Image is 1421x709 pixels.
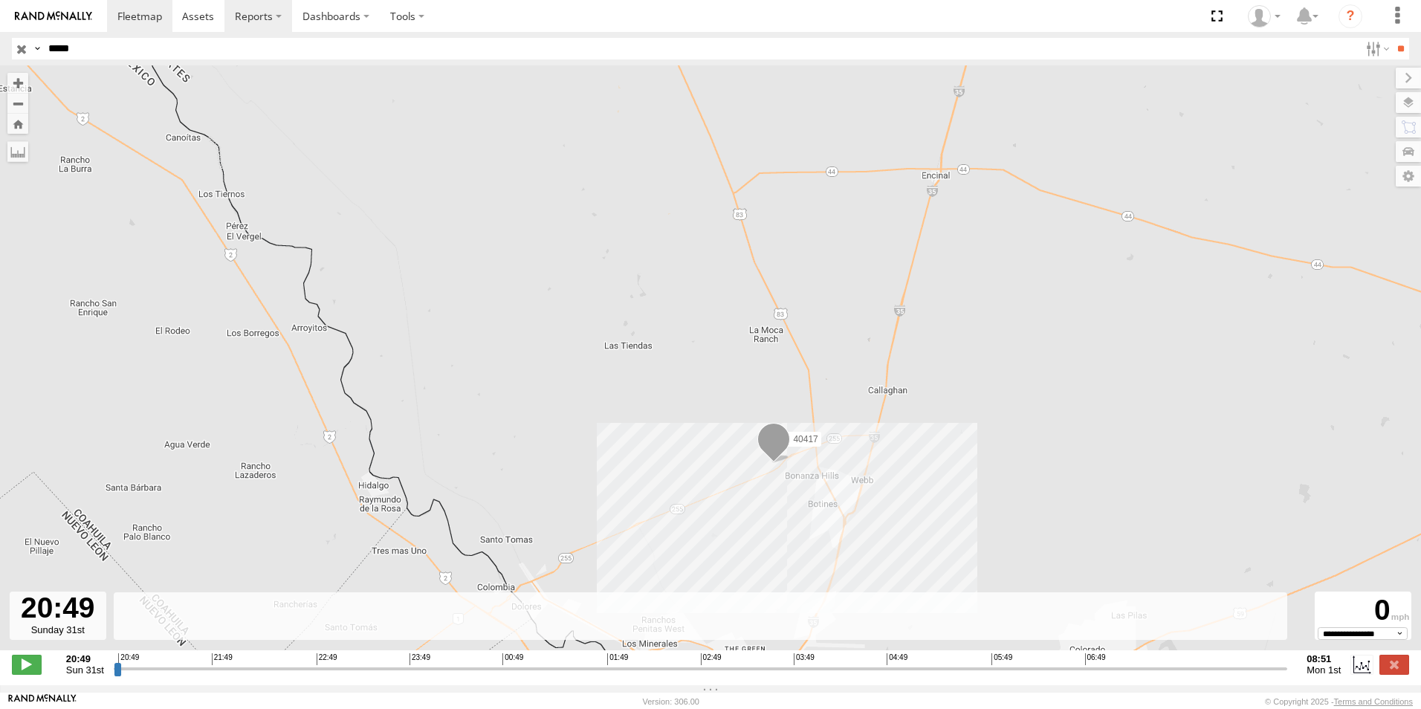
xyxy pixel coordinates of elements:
[317,653,337,665] span: 22:49
[1307,664,1341,676] span: Mon 1st Sep 2025
[1334,697,1413,706] a: Terms and Conditions
[212,653,233,665] span: 21:49
[1360,38,1392,59] label: Search Filter Options
[887,653,907,665] span: 04:49
[701,653,722,665] span: 02:49
[502,653,523,665] span: 00:49
[1396,166,1421,187] label: Map Settings
[794,653,815,665] span: 03:49
[1265,697,1413,706] div: © Copyright 2025 -
[410,653,430,665] span: 23:49
[7,114,28,134] button: Zoom Home
[7,73,28,93] button: Zoom in
[15,11,92,22] img: rand-logo.svg
[1339,4,1362,28] i: ?
[1307,653,1341,664] strong: 08:51
[607,653,628,665] span: 01:49
[8,694,77,709] a: Visit our Website
[66,653,104,664] strong: 20:49
[1243,5,1286,27] div: Caseta Laredo TX
[1085,653,1106,665] span: 06:49
[66,664,104,676] span: Sun 31st Aug 2025
[1317,594,1409,627] div: 0
[7,141,28,162] label: Measure
[7,93,28,114] button: Zoom out
[118,653,139,665] span: 20:49
[643,697,699,706] div: Version: 306.00
[991,653,1012,665] span: 05:49
[31,38,43,59] label: Search Query
[1379,655,1409,674] label: Close
[12,655,42,674] label: Play/Stop
[793,434,818,444] span: 40417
